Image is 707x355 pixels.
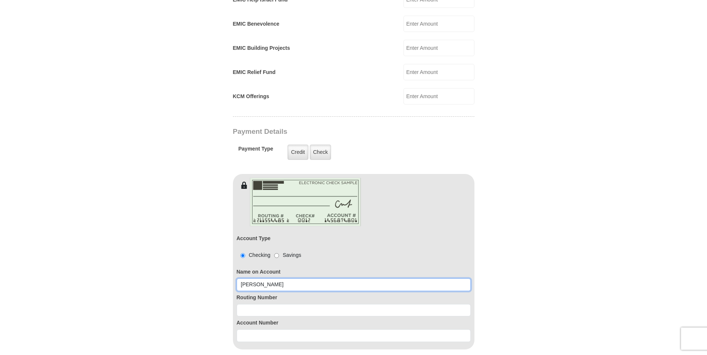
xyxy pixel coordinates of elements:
div: Checking Savings [237,251,301,259]
input: Enter Amount [403,16,474,32]
label: Account Type [237,235,271,242]
img: check-en.png [250,178,361,226]
label: Routing Number [237,294,471,301]
input: Enter Amount [403,64,474,80]
label: EMIC Benevolence [233,20,279,28]
label: Account Number [237,319,471,327]
label: EMIC Relief Fund [233,68,276,76]
label: KCM Offerings [233,93,269,100]
input: Enter Amount [403,88,474,104]
label: Name on Account [237,268,471,276]
input: Enter Amount [403,40,474,56]
label: EMIC Building Projects [233,44,290,52]
label: Check [310,145,331,160]
h3: Payment Details [233,128,422,136]
h5: Payment Type [239,146,273,156]
label: Credit [288,145,308,160]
